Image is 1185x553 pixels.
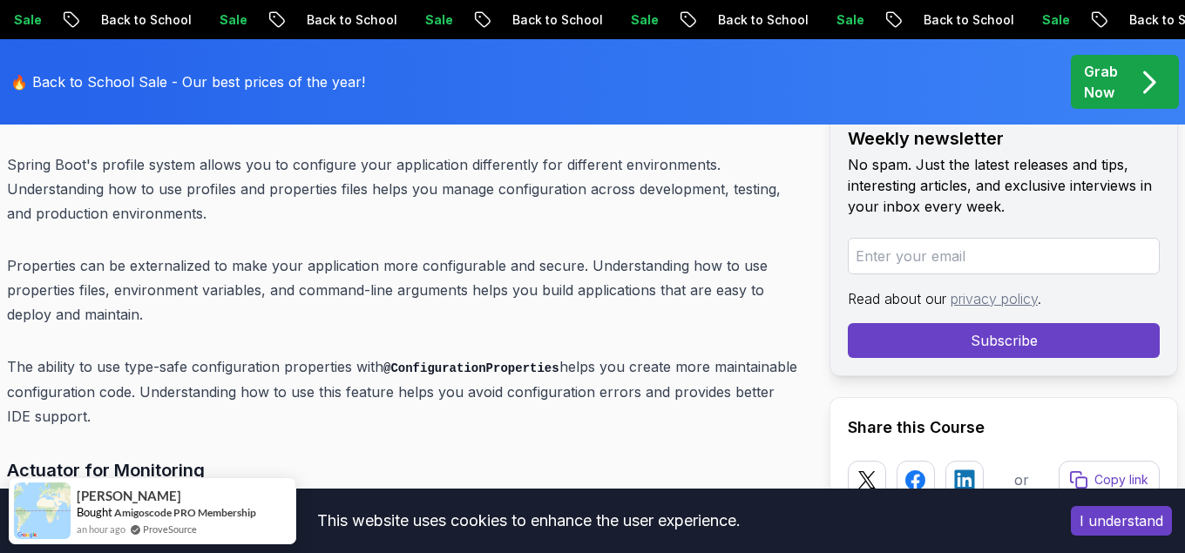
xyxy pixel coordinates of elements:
p: Sale [280,11,335,29]
p: Back to School [161,11,280,29]
h2: Share this Course [848,415,1160,440]
p: Back to School [984,11,1102,29]
p: Read about our . [848,288,1160,309]
a: Amigoscode PRO Membership [114,506,256,519]
img: provesource social proof notification image [14,482,71,539]
p: Copy link [1094,471,1148,489]
h2: Weekly newsletter [848,126,1160,151]
button: Subscribe [848,323,1160,358]
p: Back to School [367,11,485,29]
span: [PERSON_NAME] [77,489,181,503]
p: Back to School [778,11,897,29]
code: @ConfigurationProperties [383,361,559,375]
p: Sale [1102,11,1158,29]
p: or [1014,469,1029,490]
button: Accept cookies [1071,506,1172,536]
p: Sale [897,11,952,29]
a: ProveSource [143,522,197,536]
p: No spam. Just the latest releases and tips, interesting articles, and exclusive interviews in you... [848,154,1160,217]
h3: Actuator for Monitoring [7,456,802,484]
p: Back to School [572,11,691,29]
p: Sale [485,11,541,29]
input: Enter your email [848,238,1160,274]
p: 🔥 Back to School Sale - Our best prices of the year! [10,71,365,92]
button: Copy link [1059,461,1160,499]
p: Sale [691,11,747,29]
div: This website uses cookies to enhance the user experience. [13,502,1045,540]
a: privacy policy [951,290,1038,307]
p: Spring Boot's profile system allows you to configure your application differently for different e... [7,152,802,226]
p: Sale [74,11,130,29]
p: Properties can be externalized to make your application more configurable and secure. Understandi... [7,253,802,327]
p: The ability to use type-safe configuration properties with helps you create more maintainable con... [7,354,802,428]
span: Bought [77,505,112,519]
p: Grab Now [1084,61,1118,103]
span: an hour ago [77,522,125,536]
